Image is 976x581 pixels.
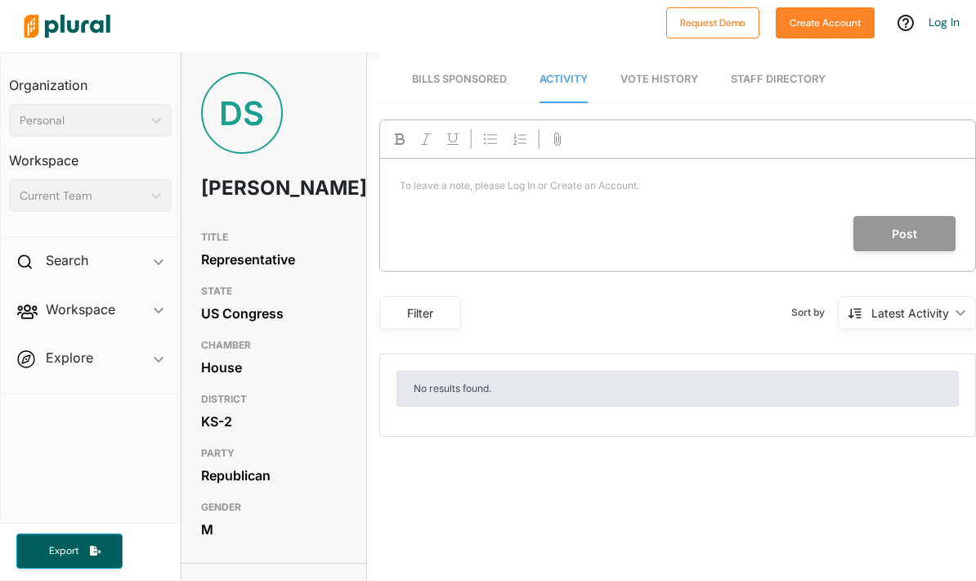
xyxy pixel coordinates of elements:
h3: PARTY [201,444,347,463]
h3: CHAMBER [201,336,347,355]
a: Vote History [620,56,698,103]
div: Latest Activity [871,304,949,322]
span: Bills Sponsored [412,73,507,85]
div: Representative [201,247,347,272]
div: Current Team [20,187,145,205]
h3: Workspace [9,137,172,173]
div: No results found. [396,371,959,407]
h3: TITLE [201,227,347,247]
button: Post [853,216,956,251]
button: Create Account [776,7,875,38]
h2: Search [46,251,88,269]
span: Activity [539,73,588,85]
div: DS [201,72,283,154]
a: Create Account [776,13,875,30]
div: Personal [20,112,145,129]
span: Export [38,544,90,558]
h3: Organization [9,61,172,97]
div: KS-2 [201,409,347,434]
div: Republican [201,463,347,488]
span: Vote History [620,73,698,85]
div: House [201,355,347,380]
a: Bills Sponsored [412,56,507,103]
h3: DISTRICT [201,390,347,409]
a: Staff Directory [731,56,826,103]
h3: STATE [201,281,347,301]
a: Activity [539,56,588,103]
a: Log In [929,15,960,29]
a: Request Demo [666,13,759,30]
button: Export [16,534,123,569]
button: Request Demo [666,7,759,38]
h1: [PERSON_NAME] [201,164,289,213]
h3: GENDER [201,498,347,517]
div: Filter [390,304,450,322]
div: M [201,517,347,542]
div: US Congress [201,301,347,326]
span: Sort by [791,305,838,320]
